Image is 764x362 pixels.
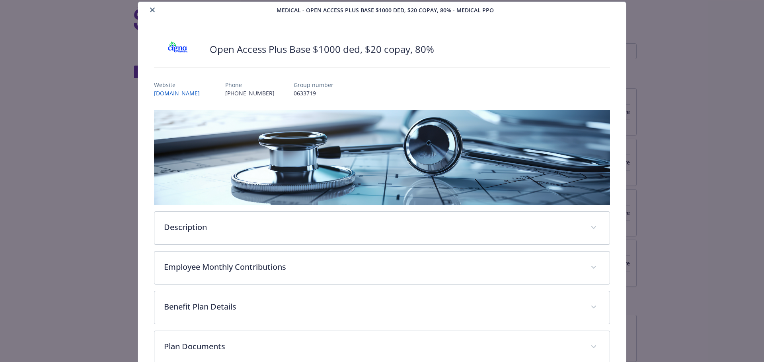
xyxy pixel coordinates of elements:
span: Medical - Open Access Plus Base $1000 ded, $20 copay, 80% - Medical PPO [277,6,494,14]
h2: Open Access Plus Base $1000 ded, $20 copay, 80% [210,43,434,56]
p: Group number [294,81,333,89]
div: Employee Monthly Contributions [154,252,610,284]
p: Website [154,81,206,89]
img: CIGNA [154,37,202,61]
div: Benefit Plan Details [154,291,610,324]
button: close [148,5,157,15]
a: [DOMAIN_NAME] [154,89,206,97]
img: banner [154,110,610,205]
p: Employee Monthly Contributions [164,261,581,273]
p: [PHONE_NUMBER] [225,89,275,97]
p: Plan Documents [164,341,581,352]
p: 0633719 [294,89,333,97]
p: Benefit Plan Details [164,301,581,313]
p: Phone [225,81,275,89]
div: Description [154,212,610,244]
p: Description [164,221,581,233]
